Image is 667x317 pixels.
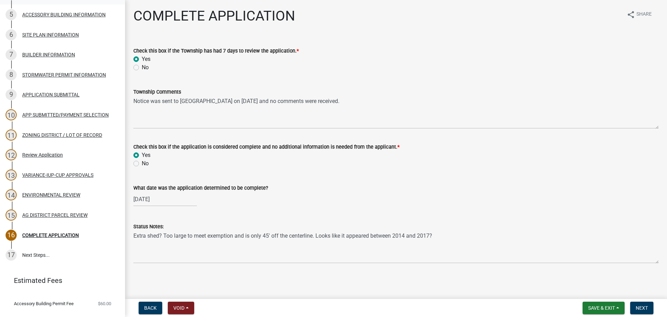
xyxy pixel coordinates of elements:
h1: COMPLETE APPLICATION [133,8,295,24]
div: 12 [6,149,17,160]
div: Review Application [22,152,63,157]
label: Check this box if the application is considered complete and no additional information is needed ... [133,145,400,150]
button: Save & Exit [583,302,625,314]
div: STORMWATER PERMIT INFORMATION [22,72,106,77]
label: Township Comments [133,90,181,95]
div: APP SUBMITTED/PAYMENT SELECTION [22,112,109,117]
button: shareShare [621,8,657,21]
span: Share [636,10,652,19]
div: 5 [6,9,17,20]
div: BUILDER INFORMATION [22,52,75,57]
span: Back [144,305,157,311]
div: 7 [6,49,17,60]
div: AG DISTRICT PARCEL REVIEW [22,213,88,217]
span: Accessory Building Permit Fee [14,301,74,306]
div: SITE PLAN INFORMATION [22,32,79,37]
div: ACCESSORY BUILDING INFORMATION [22,12,106,17]
div: 9 [6,89,17,100]
div: ENVIRONMENTAL REVIEW [22,192,80,197]
button: Next [630,302,653,314]
button: Void [168,302,194,314]
span: Next [636,305,648,311]
div: 10 [6,109,17,120]
label: Yes [142,55,150,63]
label: What date was the application determined to be complete? [133,186,268,191]
div: COMPLETE APPLICATION [22,233,79,238]
div: 15 [6,209,17,221]
input: mm/dd/yyyy [133,192,197,206]
span: Void [173,305,184,311]
label: No [142,159,149,168]
i: share [627,10,635,19]
label: No [142,63,149,72]
div: 14 [6,189,17,200]
div: 8 [6,69,17,80]
div: 13 [6,169,17,181]
label: Status Notes: [133,224,164,229]
a: Estimated Fees [6,274,114,287]
label: Yes [142,151,150,159]
div: 16 [6,230,17,241]
span: Save & Exit [588,305,615,311]
label: Check this box if the Township has had 7 days to review the application. [133,49,299,54]
div: 11 [6,129,17,141]
span: $60.00 [98,301,111,306]
div: VARIANCE-IUP-CUP APPROVALS [22,173,93,177]
div: ZONING DISTRICT / LOT OF RECORD [22,133,102,137]
div: APPLICATION SUBMITTAL [22,92,80,97]
button: Back [139,302,162,314]
div: 17 [6,249,17,261]
div: 6 [6,29,17,40]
